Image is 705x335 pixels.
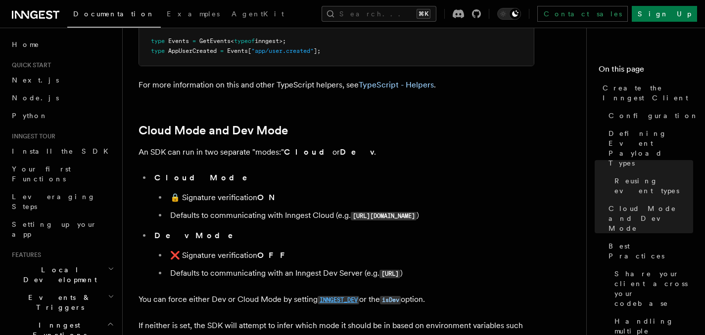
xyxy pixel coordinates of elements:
a: Install the SDK [8,142,116,160]
li: 🔒 Signature verification [167,191,534,205]
span: type [151,47,165,54]
span: Home [12,40,40,49]
li: ❌ Signature verification [167,249,534,262]
strong: Dev [340,147,374,157]
a: Python [8,107,116,125]
a: INNGEST_DEV [318,294,359,304]
a: Cloud Mode and Dev Mode [139,124,288,137]
span: = [220,47,224,54]
span: Install the SDK [12,147,114,155]
span: Setting up your app [12,220,97,238]
kbd: ⌘K [417,9,430,19]
a: Reusing event types [611,172,693,200]
span: AgentKit [232,10,284,18]
strong: Cloud [284,147,332,157]
a: Sign Up [632,6,697,22]
span: Cloud Mode and Dev Mode [609,204,693,233]
strong: ON [257,193,280,202]
span: AppUserCreated [168,47,217,54]
span: GetEvents [199,38,231,44]
a: Home [8,36,116,53]
span: Events [227,47,248,54]
a: Configuration [605,107,693,125]
span: Reusing event types [614,176,693,196]
a: Leveraging Steps [8,188,116,215]
a: Setting up your app [8,215,116,243]
span: ]; [314,47,321,54]
strong: Cloud Mode [154,173,261,182]
a: Node.js [8,89,116,107]
span: Create the Inngest Client [603,83,693,103]
span: inngest>; [255,38,286,44]
code: [URL] [379,270,400,278]
span: "app/user.created" [251,47,314,54]
span: Best Practices [609,241,693,261]
span: typeof [234,38,255,44]
code: [URL][DOMAIN_NAME] [351,212,417,220]
span: Python [12,112,48,120]
span: Documentation [73,10,155,18]
li: Defaults to communicating with Inngest Cloud (e.g. ) [167,209,534,223]
span: Share your client across your codebase [614,269,693,308]
code: isDev [380,296,401,304]
a: Best Practices [605,237,693,265]
span: Features [8,251,41,259]
span: Leveraging Steps [12,193,95,210]
h4: On this page [599,63,693,79]
a: TypeScript - Helpers [359,80,434,89]
span: type [151,38,165,44]
a: Cloud Mode and Dev Mode [605,200,693,237]
span: Inngest tour [8,132,55,140]
span: Local Development [8,265,108,285]
span: Defining Event Payload Types [609,128,693,168]
button: Search...⌘K [322,6,436,22]
button: Local Development [8,261,116,289]
span: Events [168,38,189,44]
a: Your first Functions [8,160,116,188]
code: INNGEST_DEV [318,296,359,304]
a: Defining Event Payload Types [605,125,693,172]
a: Contact sales [537,6,628,22]
p: You can force either Dev or Cloud Mode by setting or the option. [139,293,534,307]
a: Share your client across your codebase [611,265,693,312]
p: An SDK can run in two separate "modes:" or . [139,145,534,159]
span: Next.js [12,76,59,84]
span: Node.js [12,94,59,102]
a: Create the Inngest Client [599,79,693,107]
span: [ [248,47,251,54]
strong: Dev Mode [154,231,247,240]
a: Documentation [67,3,161,28]
span: Your first Functions [12,165,71,183]
button: Toggle dark mode [497,8,521,20]
span: Events & Triggers [8,293,108,312]
a: AgentKit [226,3,290,27]
a: Examples [161,3,226,27]
span: = [192,38,196,44]
span: Configuration [609,111,699,121]
span: Examples [167,10,220,18]
p: For more information on this and other TypeScript helpers, see . [139,78,534,92]
button: Events & Triggers [8,289,116,316]
a: isDev [380,294,401,304]
a: Next.js [8,71,116,89]
span: Quick start [8,61,51,69]
strong: OFF [257,251,291,260]
span: < [231,38,234,44]
li: Defaults to communicating with an Inngest Dev Server (e.g. ) [167,266,534,281]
